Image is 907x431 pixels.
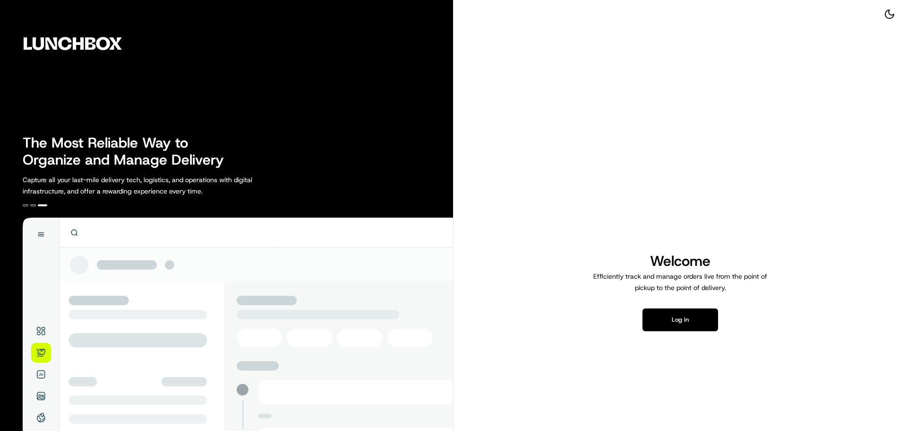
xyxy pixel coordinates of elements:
h2: The Most Reliable Way to Organize and Manage Delivery [23,134,234,168]
img: Company Logo [6,6,140,81]
p: Capture all your last-mile delivery tech, logistics, and operations with digital infrastructure, ... [23,174,295,197]
h1: Welcome [590,252,771,271]
button: Log in [642,308,718,331]
p: Efficiently track and manage orders live from the point of pickup to the point of delivery. [590,271,771,293]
